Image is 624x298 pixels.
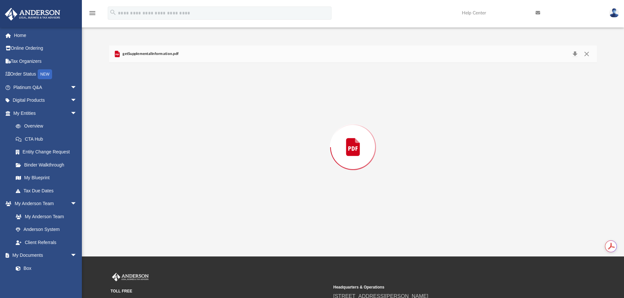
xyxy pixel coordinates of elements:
img: User Pic [609,8,619,18]
a: Tax Due Dates [9,184,87,197]
a: Client Referrals [9,236,84,249]
a: Binder Walkthrough [9,158,87,171]
img: Anderson Advisors Platinum Portal [3,8,62,21]
small: Headquarters & Operations [333,284,552,290]
a: Anderson System [9,223,84,236]
a: Online Ordering [5,42,87,55]
a: Platinum Q&Aarrow_drop_down [5,81,87,94]
a: Tax Organizers [5,55,87,68]
span: getSupplementalInformation.pdf [121,51,179,57]
a: Order StatusNEW [5,68,87,81]
a: My Blueprint [9,171,84,184]
a: Entity Change Request [9,146,87,159]
span: arrow_drop_down [70,197,84,211]
a: Box [9,262,80,275]
a: Digital Productsarrow_drop_down [5,94,87,107]
button: Close [581,49,593,59]
button: Download [569,49,581,59]
a: Overview [9,120,87,133]
a: My Documentsarrow_drop_down [5,249,84,262]
a: CTA Hub [9,132,87,146]
a: menu [88,12,96,17]
div: NEW [38,69,52,79]
span: arrow_drop_down [70,107,84,120]
span: arrow_drop_down [70,94,84,107]
a: Meeting Minutes [9,275,84,288]
div: Preview [109,45,597,232]
span: arrow_drop_down [70,249,84,262]
img: Anderson Advisors Platinum Portal [111,273,150,281]
small: TOLL FREE [111,288,329,294]
span: arrow_drop_down [70,81,84,94]
i: search [109,9,117,16]
i: menu [88,9,96,17]
a: My Anderson Team [9,210,80,223]
a: My Entitiesarrow_drop_down [5,107,87,120]
a: My Anderson Teamarrow_drop_down [5,197,84,210]
a: Home [5,29,87,42]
